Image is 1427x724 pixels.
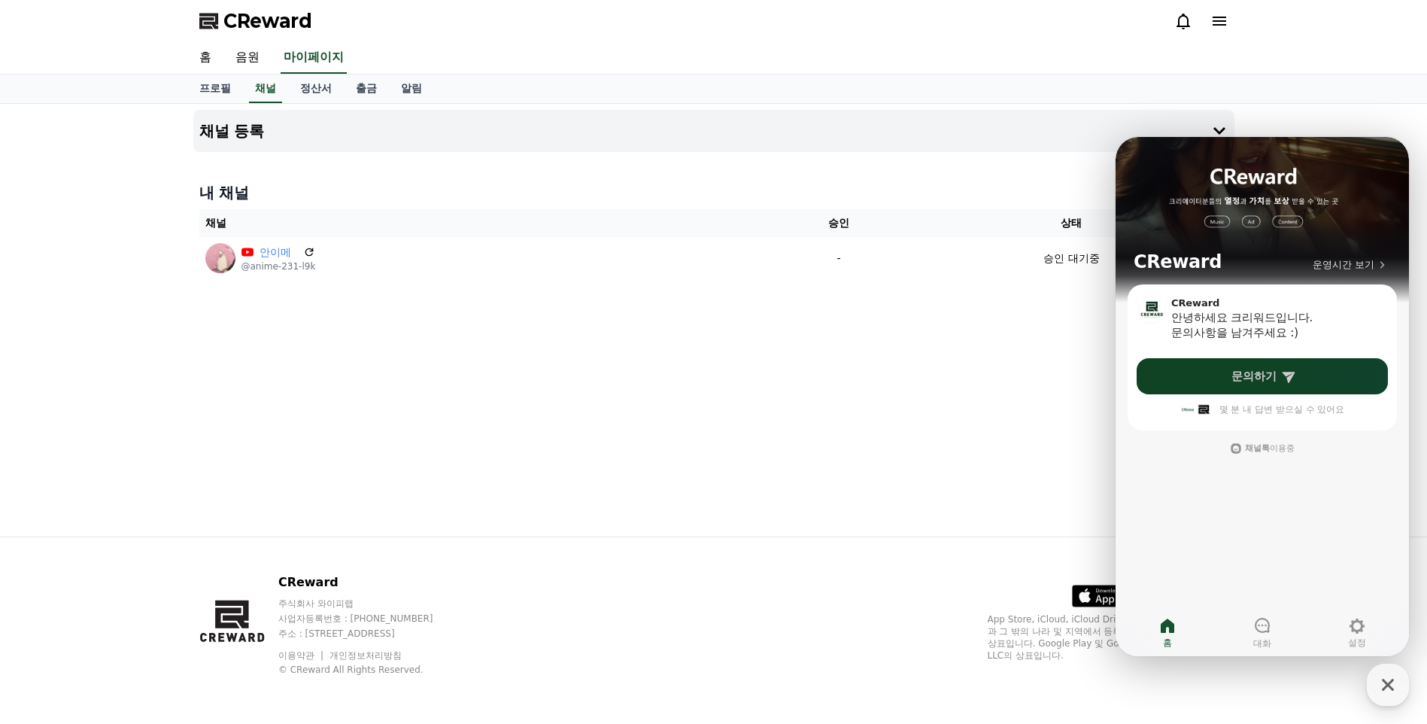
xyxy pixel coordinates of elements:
a: 이용약관 [278,650,326,661]
th: 채널 [199,209,763,237]
th: 상태 [915,209,1228,237]
p: - [769,251,909,266]
a: 안이메 [260,245,298,260]
span: CReward [223,9,312,33]
a: 음원 [223,42,272,74]
p: 주식회사 와이피랩 [278,598,462,610]
a: 출금 [344,75,389,103]
button: 채널 등록 [193,110,1234,152]
a: 채널 [249,75,282,103]
p: © CReward All Rights Reserved. [278,664,462,676]
a: 정산서 [288,75,344,103]
h4: 내 채널 [199,182,1228,203]
a: 마이페이지 [281,42,347,74]
p: CReward [278,573,462,592]
p: 승인 대기중 [1043,251,1099,266]
a: 프로필 [187,75,243,103]
p: 사업자등록번호 : [PHONE_NUMBER] [278,613,462,625]
th: 승인 [763,209,915,237]
p: 주소 : [STREET_ADDRESS] [278,628,462,640]
p: @anime-231-l9k [241,260,316,272]
h4: 채널 등록 [199,123,265,139]
p: App Store, iCloud, iCloud Drive 및 iTunes Store는 미국과 그 밖의 나라 및 지역에서 등록된 Apple Inc.의 서비스 상표입니다. Goo... [988,613,1228,662]
a: 홈 [187,42,223,74]
a: 알림 [389,75,434,103]
img: 안이메 [205,243,235,273]
iframe: Channel chat [1116,137,1409,656]
a: 개인정보처리방침 [329,650,402,661]
a: CReward [199,9,312,33]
